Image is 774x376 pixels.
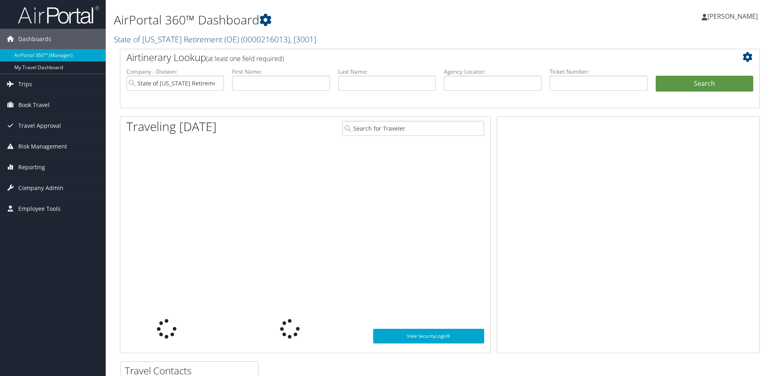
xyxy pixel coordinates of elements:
span: , [ 3001 ] [290,34,316,45]
label: Company - Division: [126,68,224,76]
a: State of [US_STATE] Retirement (OE) [114,34,316,45]
span: Book Travel [18,95,50,115]
h1: AirPortal 360™ Dashboard [114,11,548,28]
span: Risk Management [18,136,67,157]
label: Agency Locator: [444,68,541,76]
label: First Name: [232,68,330,76]
span: [PERSON_NAME] [707,12,758,21]
label: Last Name: [338,68,436,76]
a: View SecurityLogic® [373,329,484,343]
span: Reporting [18,157,45,177]
span: Company Admin [18,178,63,198]
button: Search [656,76,753,92]
img: airportal-logo.png [18,5,99,24]
a: [PERSON_NAME] [702,4,766,28]
span: ( 0000216013 ) [241,34,290,45]
span: Dashboards [18,29,51,49]
span: Travel Approval [18,116,61,136]
span: Trips [18,74,32,94]
label: Ticket Number: [550,68,647,76]
span: (at least one field required) [206,54,284,63]
h1: Traveling [DATE] [126,118,217,135]
h2: Airtinerary Lookup [126,50,700,64]
span: Employee Tools [18,199,61,219]
input: Search for Traveler [342,121,484,136]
